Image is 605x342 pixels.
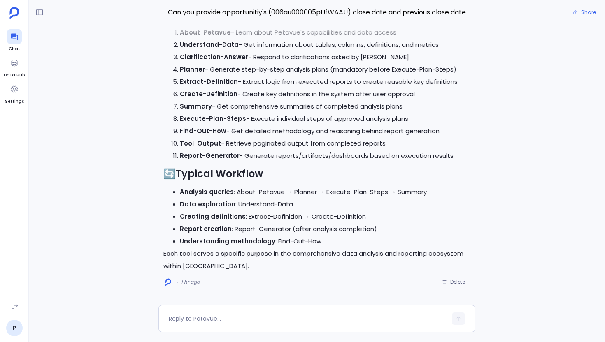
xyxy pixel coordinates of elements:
[7,46,22,52] span: Chat
[180,137,470,150] li: - Retrieve paginated output from completed reports
[5,82,24,105] a: Settings
[180,100,470,113] li: - Get comprehensive summaries of completed analysis plans
[180,65,205,74] strong: Planner
[180,210,470,223] li: : Extract-Definition → Create-Definition
[180,200,235,208] strong: Data exploration
[180,88,470,100] li: - Create key definitions in the system after user approval
[4,55,25,79] a: Data Hub
[180,77,238,86] strong: Extract-Definition
[163,167,470,181] h2: 🔄
[450,279,465,285] span: Delete
[180,102,212,111] strong: Summary
[6,320,23,336] a: P
[180,40,239,49] strong: Understand-Data
[180,113,470,125] li: - Execute individual steps of approved analysis plans
[581,9,596,16] span: Share
[437,276,470,288] button: Delete
[158,7,475,18] span: Can you provide opportunitiy's (006au000005pUfWAAU) close date and previous close date
[165,278,171,286] img: logo
[180,224,232,233] strong: Report creation
[180,127,226,135] strong: Find-Out-How
[180,39,470,51] li: - Get information about tables, columns, definitions, and metrics
[180,76,470,88] li: - Extract logic from executed reports to create reusable key definitions
[180,63,470,76] li: - Generate step-by-step analysis plans (mandatory before Execute-Plan-Steps)
[9,7,19,19] img: petavue logo
[180,223,470,235] li: : Report-Generator (after analysis completion)
[181,279,200,285] span: 1 hr ago
[180,237,275,245] strong: Understanding methodology
[180,151,240,160] strong: Report-Generator
[180,139,221,148] strong: Tool-Output
[180,150,470,162] li: - Generate reports/artifacts/dashboards based on execution results
[180,51,470,63] li: - Respond to clarifications asked by [PERSON_NAME]
[180,186,470,198] li: : About-Petavue → Planner → Execute-Plan-Steps → Summary
[568,7,601,18] button: Share
[180,114,246,123] strong: Execute-Plan-Steps
[180,90,237,98] strong: Create-Definition
[7,29,22,52] a: Chat
[180,187,234,196] strong: Analysis queries
[180,125,470,137] li: - Get detailed methodology and reasoning behind report generation
[180,212,246,221] strong: Creating definitions
[5,98,24,105] span: Settings
[4,72,25,79] span: Data Hub
[180,235,470,247] li: : Find-Out-How
[163,247,470,272] p: Each tool serves a specific purpose in the comprehensive data analysis and reporting ecosystem wi...
[176,167,263,180] strong: Typical Workflow
[180,198,470,210] li: : Understand-Data
[180,53,248,61] strong: Clarification-Answer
